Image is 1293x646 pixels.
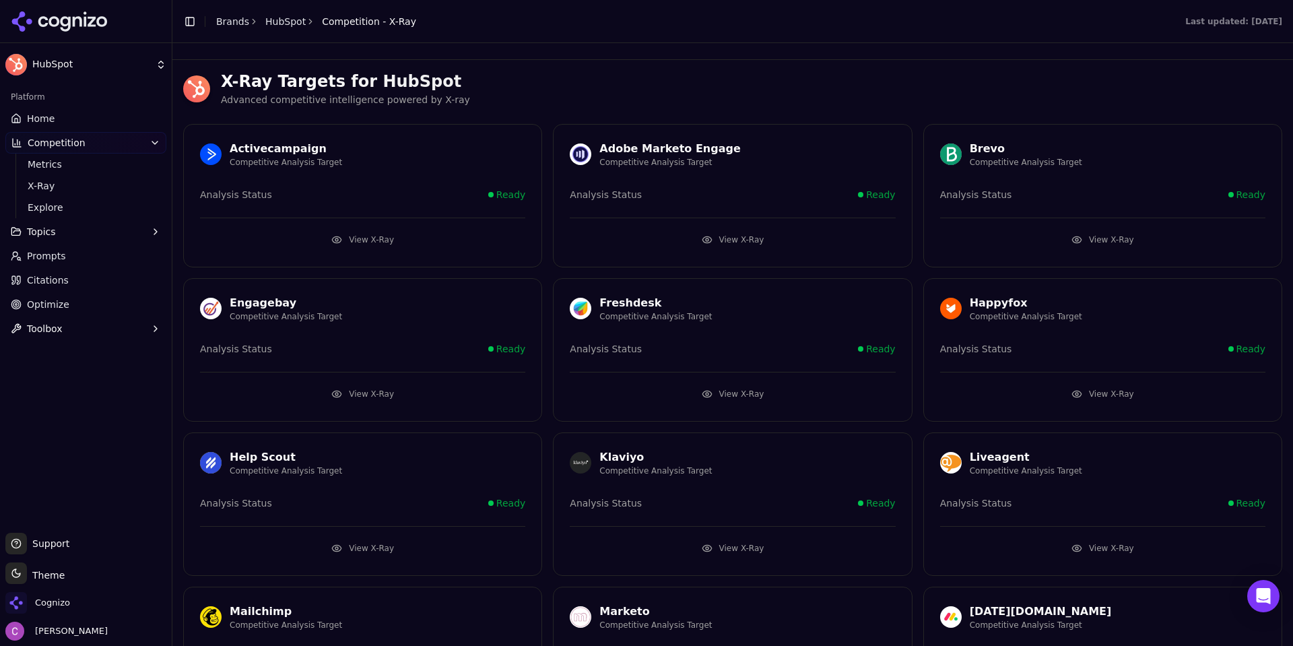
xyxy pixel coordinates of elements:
[200,496,272,510] span: Analysis Status
[5,86,166,108] div: Platform
[940,342,1012,356] span: Analysis Status
[322,15,416,28] span: Competition - X-Ray
[570,452,591,474] img: klaviyo
[570,538,895,559] button: View X-Ray
[970,449,1082,465] div: Liveagent
[1247,580,1280,612] div: Open Intercom Messenger
[27,537,69,550] span: Support
[940,606,962,628] img: monday.com
[5,221,166,243] button: Topics
[200,383,525,405] button: View X-Ray
[5,622,108,641] button: Open user button
[570,496,642,510] span: Analysis Status
[496,342,525,356] span: Ready
[27,570,65,581] span: Theme
[1185,16,1282,27] div: Last updated: [DATE]
[5,269,166,291] a: Citations
[940,298,962,319] img: happyfox
[599,465,712,476] p: Competitive Analysis Target
[230,141,342,157] div: Activecampaign
[230,465,342,476] p: Competitive Analysis Target
[970,620,1112,631] p: Competitive Analysis Target
[940,188,1012,201] span: Analysis Status
[970,604,1112,620] div: [DATE][DOMAIN_NAME]
[970,295,1082,311] div: Happyfox
[27,225,56,238] span: Topics
[28,136,86,150] span: Competition
[200,188,272,201] span: Analysis Status
[5,592,70,614] button: Open organization switcher
[940,383,1265,405] button: View X-Ray
[27,112,55,125] span: Home
[230,449,342,465] div: Help Scout
[570,229,895,251] button: View X-Ray
[5,622,24,641] img: Chris Abouraad
[32,59,150,71] span: HubSpot
[940,229,1265,251] button: View X-Ray
[200,298,222,319] img: engagebay
[28,158,145,171] span: Metrics
[570,383,895,405] button: View X-Ray
[599,157,740,168] p: Competitive Analysis Target
[200,452,222,474] img: help scout
[22,198,150,217] a: Explore
[200,342,272,356] span: Analysis Status
[1236,342,1265,356] span: Ready
[27,298,69,311] span: Optimize
[230,295,342,311] div: Engagebay
[970,157,1082,168] p: Competitive Analysis Target
[1236,496,1265,510] span: Ready
[216,16,249,27] a: Brands
[599,295,712,311] div: Freshdesk
[496,188,525,201] span: Ready
[221,92,1282,108] p: Advanced competitive intelligence powered by X-ray
[27,273,69,287] span: Citations
[570,188,642,201] span: Analysis Status
[5,592,27,614] img: Cognizo
[940,452,962,474] img: liveagent
[570,606,591,628] img: marketo
[940,538,1265,559] button: View X-Ray
[27,249,66,263] span: Prompts
[970,141,1082,157] div: Brevo
[599,141,740,157] div: Adobe Marketo Engage
[200,229,525,251] button: View X-Ray
[866,496,895,510] span: Ready
[183,75,210,102] img: HubSpot
[22,176,150,195] a: X-Ray
[221,71,1282,92] h3: X-Ray Targets for HubSpot
[22,155,150,174] a: Metrics
[5,245,166,267] a: Prompts
[866,188,895,201] span: Ready
[970,465,1082,476] p: Competitive Analysis Target
[570,143,591,165] img: adobe marketo engage
[5,108,166,129] a: Home
[866,342,895,356] span: Ready
[200,538,525,559] button: View X-Ray
[5,54,27,75] img: HubSpot
[570,342,642,356] span: Analysis Status
[265,15,306,28] a: HubSpot
[5,318,166,340] button: Toolbox
[5,294,166,315] a: Optimize
[27,322,63,335] span: Toolbox
[28,179,145,193] span: X-Ray
[1236,188,1265,201] span: Ready
[200,606,222,628] img: mailchimp
[570,298,591,319] img: freshdesk
[200,143,222,165] a: activecampaign
[30,625,108,637] span: [PERSON_NAME]
[216,15,416,28] nav: breadcrumb
[599,311,712,322] p: Competitive Analysis Target
[940,143,962,165] img: brevo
